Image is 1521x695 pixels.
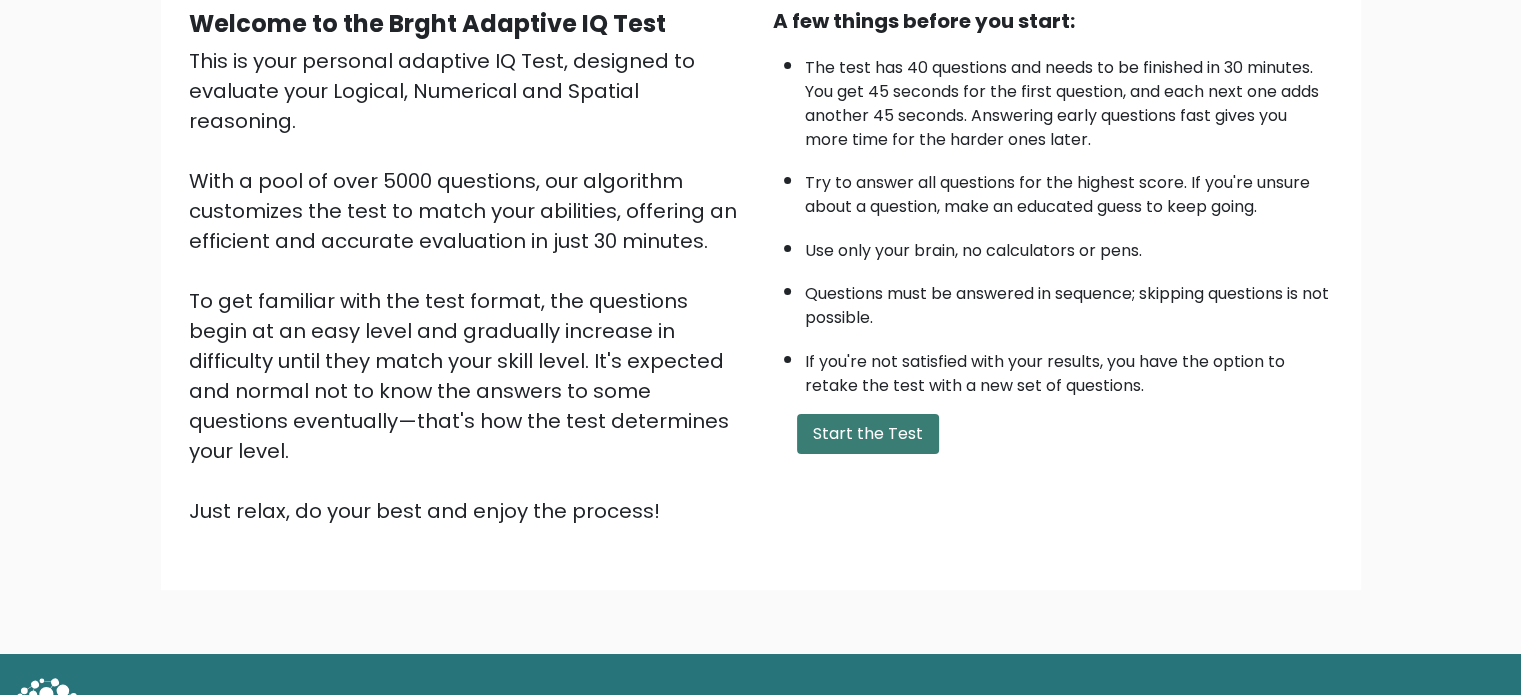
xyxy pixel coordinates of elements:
[805,229,1333,263] li: Use only your brain, no calculators or pens.
[805,161,1333,219] li: Try to answer all questions for the highest score. If you're unsure about a question, make an edu...
[805,46,1333,152] li: The test has 40 questions and needs to be finished in 30 minutes. You get 45 seconds for the firs...
[189,7,666,40] b: Welcome to the Brght Adaptive IQ Test
[189,46,749,526] div: This is your personal adaptive IQ Test, designed to evaluate your Logical, Numerical and Spatial ...
[773,6,1333,36] div: A few things before you start:
[805,272,1333,330] li: Questions must be answered in sequence; skipping questions is not possible.
[797,414,939,454] button: Start the Test
[805,340,1333,398] li: If you're not satisfied with your results, you have the option to retake the test with a new set ...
